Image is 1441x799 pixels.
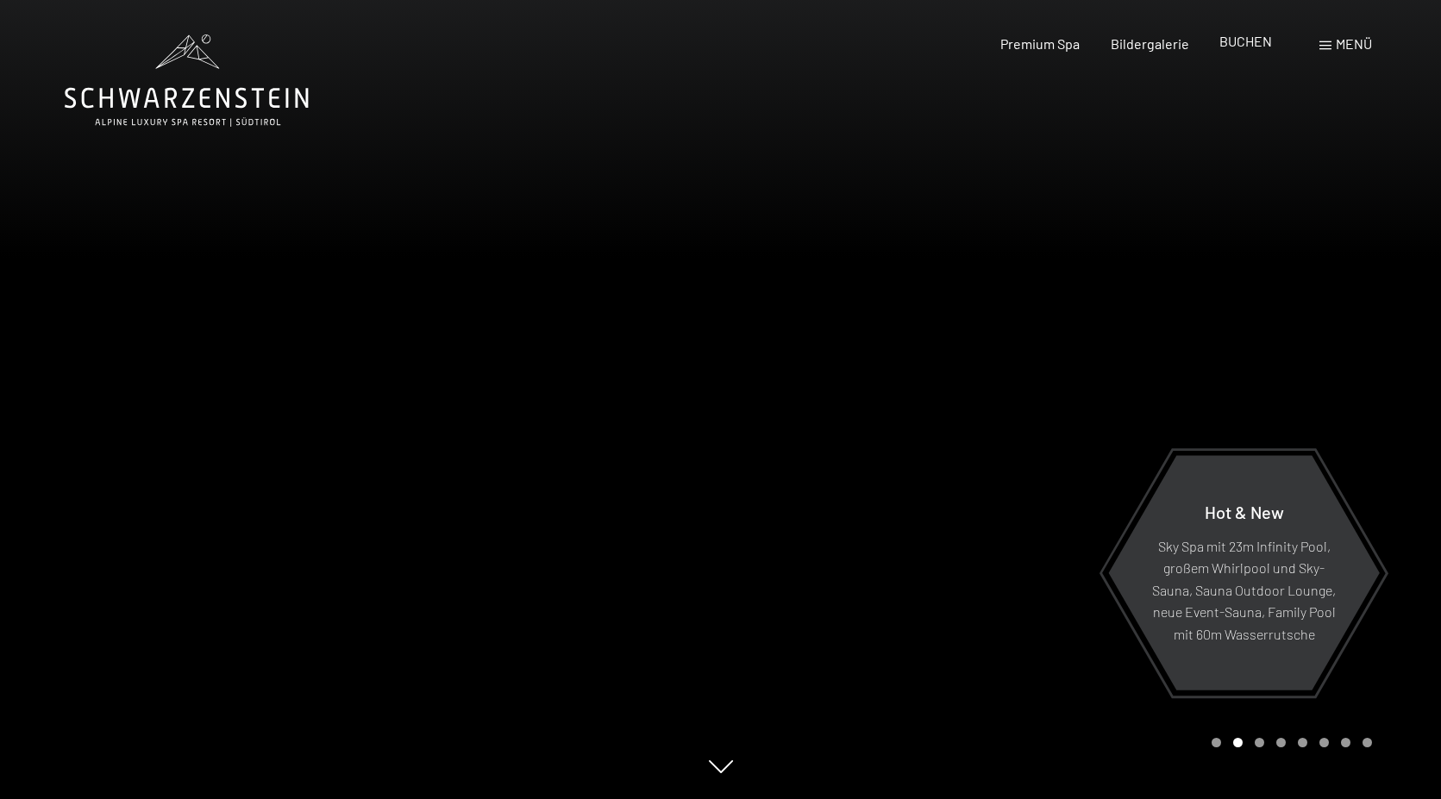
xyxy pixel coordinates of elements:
[1233,738,1243,747] div: Carousel Page 2 (Current Slide)
[1319,738,1329,747] div: Carousel Page 6
[1276,738,1286,747] div: Carousel Page 4
[1219,33,1272,49] a: BUCHEN
[1212,738,1221,747] div: Carousel Page 1
[1000,35,1080,52] a: Premium Spa
[1363,738,1372,747] div: Carousel Page 8
[1298,738,1307,747] div: Carousel Page 5
[1150,534,1338,645] p: Sky Spa mit 23m Infinity Pool, großem Whirlpool und Sky-Sauna, Sauna Outdoor Lounge, neue Event-S...
[1341,738,1350,747] div: Carousel Page 7
[1111,35,1189,52] a: Bildergalerie
[1206,738,1372,747] div: Carousel Pagination
[1255,738,1264,747] div: Carousel Page 3
[1107,454,1381,691] a: Hot & New Sky Spa mit 23m Infinity Pool, großem Whirlpool und Sky-Sauna, Sauna Outdoor Lounge, ne...
[1336,35,1372,52] span: Menü
[1205,501,1284,521] span: Hot & New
